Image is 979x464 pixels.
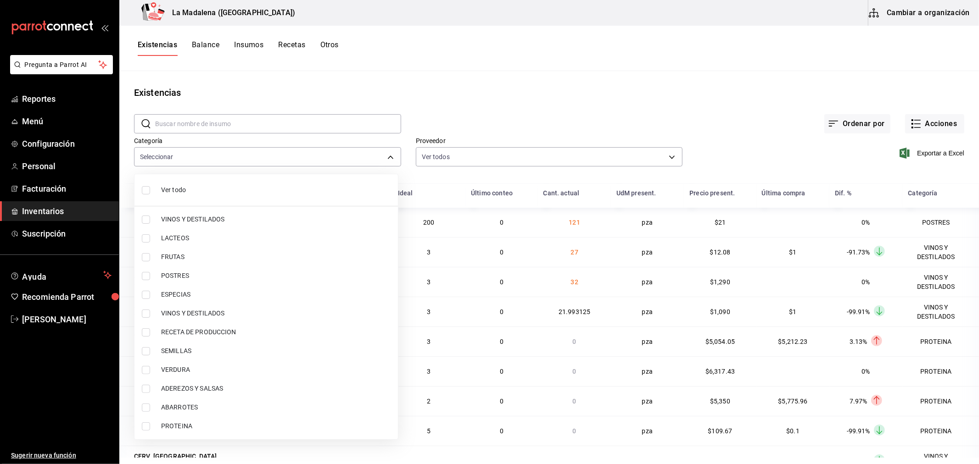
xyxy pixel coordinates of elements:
span: VINOS Y DESTILADOS [161,215,391,224]
span: POSTRES [161,271,391,281]
span: LACTEOS [161,233,391,243]
span: ADEREZOS Y SALSAS [161,384,391,393]
span: ESPECIAS [161,290,391,299]
span: PROTEINA [161,421,391,431]
span: Ver todo [161,185,391,195]
span: FRUTAS [161,252,391,262]
span: SEMILLAS [161,346,391,356]
span: VINOS Y DESTILADOS [161,309,391,318]
span: VERDURA [161,365,391,375]
span: RECETA DE PRODUCCION [161,327,391,337]
span: ABARROTES [161,403,391,412]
